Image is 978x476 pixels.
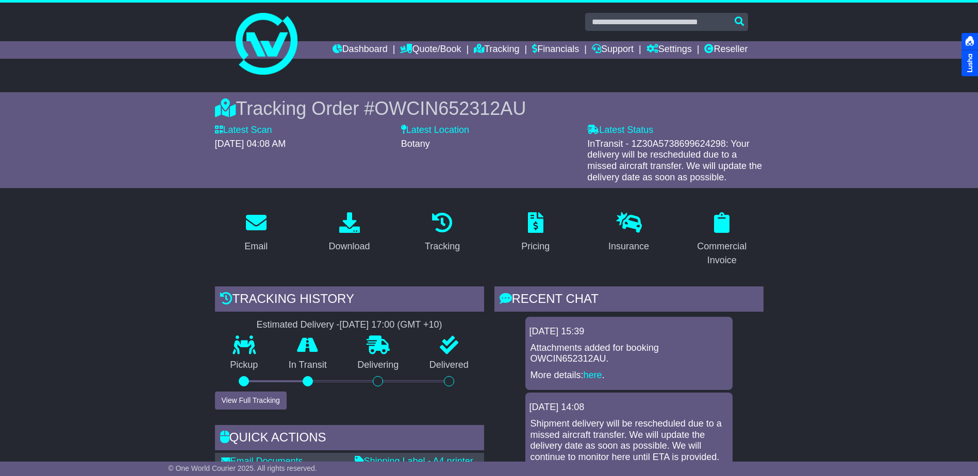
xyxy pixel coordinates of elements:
a: Tracking [474,41,519,59]
div: RECENT CHAT [494,286,764,314]
span: InTransit - 1Z30A5738699624298: Your delivery will be rescheduled due to a missed aircraft transf... [587,139,762,182]
p: Attachments added for booking OWCIN652312AU. [531,343,727,365]
a: Support [592,41,634,59]
a: here [584,370,602,380]
div: Insurance [608,240,649,253]
div: Tracking history [215,286,484,314]
span: Botany [401,139,430,149]
a: Dashboard [333,41,388,59]
a: Insurance [602,209,656,257]
span: OWCIN652312AU [374,98,526,119]
a: Financials [532,41,579,59]
div: Email [244,240,268,253]
p: Pickup [215,360,274,371]
div: Tracking [425,240,460,253]
div: [DATE] 15:39 [529,326,728,337]
a: Reseller [704,41,748,59]
label: Latest Scan [215,125,272,136]
button: View Full Tracking [215,392,287,410]
div: Commercial Invoice [687,240,757,267]
div: Quick Actions [215,425,484,453]
a: Email Documents [221,456,303,466]
p: Delivering [342,360,415,371]
a: Commercial Invoice [681,209,764,271]
div: Estimated Delivery - [215,319,484,331]
a: Tracking [418,209,467,257]
div: [DATE] 14:08 [529,402,728,413]
a: Shipping Label - A4 printer [355,456,473,466]
div: Pricing [521,240,550,253]
a: Pricing [515,209,556,257]
p: More details: . [531,370,727,381]
p: In Transit [273,360,342,371]
p: Delivered [414,360,484,371]
a: Download [322,209,376,257]
div: Tracking Order # [215,97,764,120]
label: Latest Status [587,125,653,136]
span: [DATE] 04:08 AM [215,139,286,149]
a: Settings [647,41,692,59]
div: Download [328,240,370,253]
a: Quote/Book [400,41,461,59]
label: Latest Location [401,125,469,136]
a: Email [238,209,274,257]
div: [DATE] 17:00 (GMT +10) [340,319,442,331]
span: © One World Courier 2025. All rights reserved. [168,464,317,472]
